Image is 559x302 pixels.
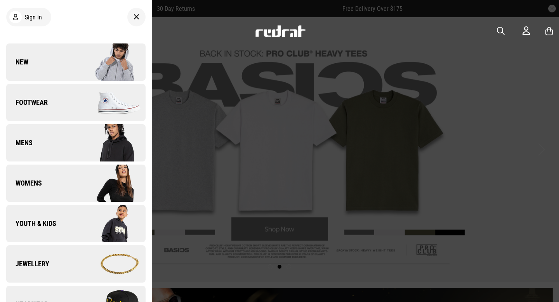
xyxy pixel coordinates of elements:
[6,98,48,107] span: Footwear
[6,57,28,67] span: New
[6,179,42,188] span: Womens
[6,259,49,269] span: Jewellery
[255,25,306,37] img: Redrat logo
[76,164,145,203] img: Company
[76,245,145,283] img: Company
[6,138,33,148] span: Mens
[6,3,30,26] button: Open LiveChat chat widget
[76,123,145,162] img: Company
[6,219,56,228] span: Youth & Kids
[6,245,146,283] a: Jewellery Company
[25,14,42,21] span: Sign in
[76,83,145,122] img: Company
[76,43,145,82] img: Company
[6,124,146,161] a: Mens Company
[6,205,146,242] a: Youth & Kids Company
[6,165,146,202] a: Womens Company
[76,204,145,243] img: Company
[6,84,146,121] a: Footwear Company
[6,43,146,81] a: New Company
